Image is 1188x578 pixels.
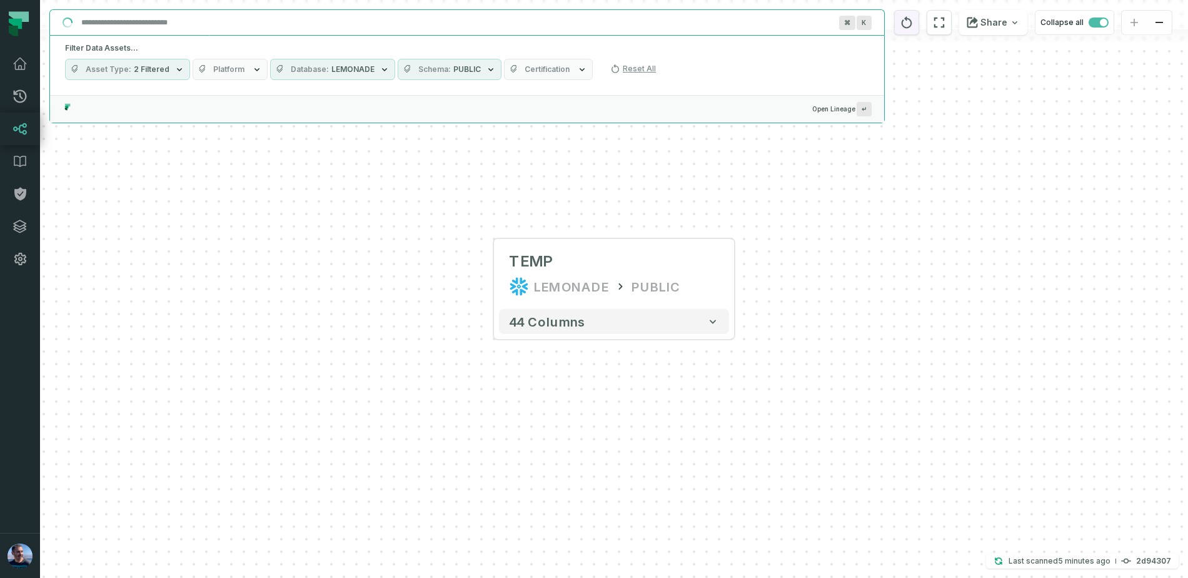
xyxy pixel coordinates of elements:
button: DatabaseLEMONADE [270,59,395,80]
button: Share [959,10,1027,35]
button: Reset All [605,59,661,79]
button: SchemaPUBLIC [398,59,501,80]
span: Press ↵ to add a new Data Asset to the graph [857,102,872,116]
button: Platform [193,59,268,80]
button: zoom out [1147,11,1172,35]
div: PUBLIC [632,276,680,297]
span: 2 Filtered [134,64,169,74]
div: LEMONADE [534,276,609,297]
h4: 2d94307 [1136,557,1171,565]
span: LEMONADE [331,64,375,74]
span: Open Lineage [812,102,872,116]
span: Press ⌘ + K to focus the search bar [857,16,872,30]
h5: Filter Data Assets... [65,43,869,53]
span: PUBLIC [453,64,481,74]
div: TEMP [509,251,553,271]
div: Suggestions [50,88,884,95]
button: Last scanned[DATE] 10:50:35 AM2d94307 [986,554,1179,569]
button: Collapse all [1035,10,1114,35]
span: Asset Type [86,64,131,74]
span: Platform [213,64,244,74]
span: Database [291,64,329,74]
span: 44 columns [509,314,585,329]
button: Asset Type2 Filtered [65,59,190,80]
button: Certification [504,59,593,80]
span: Certification [525,64,570,74]
relative-time: Sep 11, 2025, 10:50 AM EDT [1058,556,1110,565]
img: avatar of Tal Kurnas [8,544,33,569]
p: Last scanned [1009,555,1110,567]
span: Press ⌘ + K to focus the search bar [839,16,855,30]
span: Schema [418,64,451,74]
